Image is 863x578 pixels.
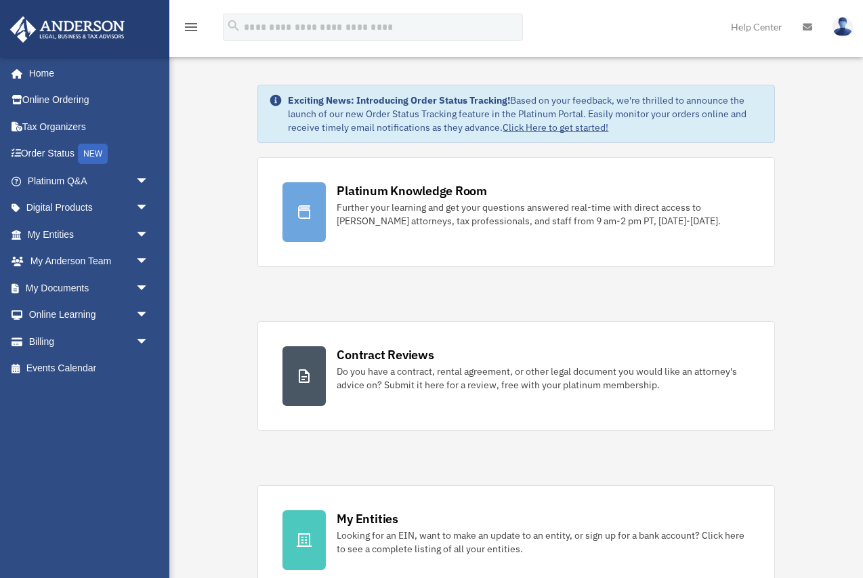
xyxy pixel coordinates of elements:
img: User Pic [833,17,853,37]
i: menu [183,19,199,35]
span: arrow_drop_down [135,302,163,329]
span: arrow_drop_down [135,221,163,249]
span: arrow_drop_down [135,274,163,302]
a: Digital Productsarrow_drop_down [9,194,169,222]
div: Contract Reviews [337,346,434,363]
a: My Entitiesarrow_drop_down [9,221,169,248]
a: Home [9,60,163,87]
div: Platinum Knowledge Room [337,182,487,199]
a: menu [183,24,199,35]
div: Looking for an EIN, want to make an update to an entity, or sign up for a bank account? Click her... [337,529,749,556]
a: Order StatusNEW [9,140,169,168]
div: Further your learning and get your questions answered real-time with direct access to [PERSON_NAM... [337,201,749,228]
a: Tax Organizers [9,113,169,140]
span: arrow_drop_down [135,328,163,356]
a: Billingarrow_drop_down [9,328,169,355]
a: Contract Reviews Do you have a contract, rental agreement, or other legal document you would like... [257,321,774,431]
span: arrow_drop_down [135,194,163,222]
img: Anderson Advisors Platinum Portal [6,16,129,43]
a: Online Ordering [9,87,169,114]
a: Events Calendar [9,355,169,382]
div: My Entities [337,510,398,527]
div: Do you have a contract, rental agreement, or other legal document you would like an attorney's ad... [337,365,749,392]
a: My Anderson Teamarrow_drop_down [9,248,169,275]
span: arrow_drop_down [135,248,163,276]
div: Based on your feedback, we're thrilled to announce the launch of our new Order Status Tracking fe... [288,94,763,134]
strong: Exciting News: Introducing Order Status Tracking! [288,94,510,106]
a: Online Learningarrow_drop_down [9,302,169,329]
a: Click Here to get started! [503,121,608,133]
i: search [226,18,241,33]
a: My Documentsarrow_drop_down [9,274,169,302]
div: NEW [78,144,108,164]
a: Platinum Knowledge Room Further your learning and get your questions answered real-time with dire... [257,157,774,267]
a: Platinum Q&Aarrow_drop_down [9,167,169,194]
span: arrow_drop_down [135,167,163,195]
